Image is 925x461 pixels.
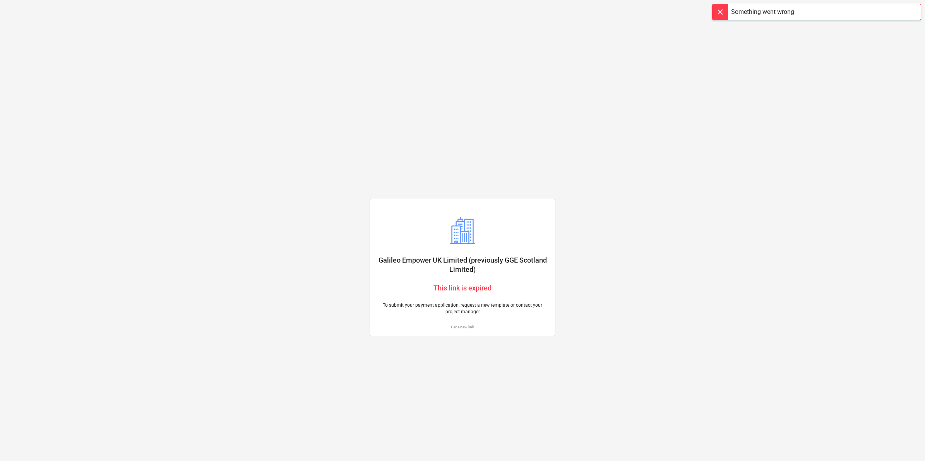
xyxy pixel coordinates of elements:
p: This link is expired [376,283,549,293]
p: To submit your payment application, request a new template or contact your project manager [376,302,549,315]
div: Something went wrong [731,7,794,17]
a: Get a new link [376,324,549,330]
p: Galileo Empower UK Limited (previously GGE Scotland Limited) [376,256,549,274]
